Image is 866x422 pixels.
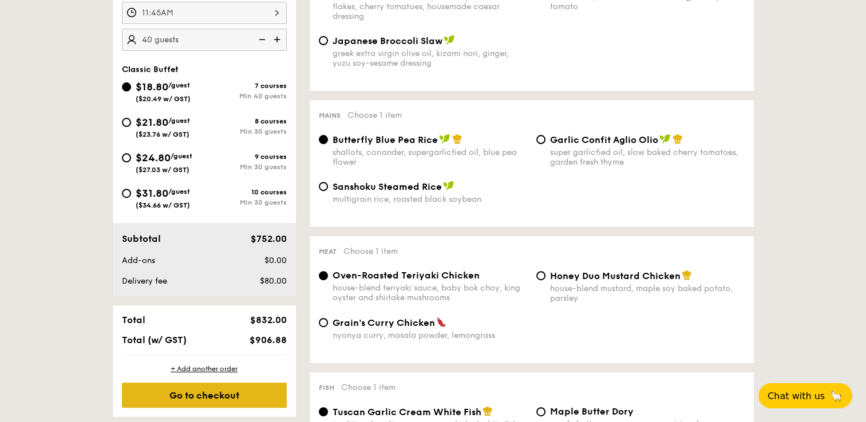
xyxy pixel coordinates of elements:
div: house-blend teriyaki sauce, baby bok choy, king oyster and shiitake mushrooms [333,283,527,302]
span: ($34.66 w/ GST) [136,201,190,209]
input: $21.80/guest($23.76 w/ GST)8 coursesMin 30 guests [122,118,131,127]
span: Delivery fee [122,276,167,286]
span: $24.80 [136,152,171,164]
span: 🦙 [829,389,843,403]
span: $18.80 [136,81,168,93]
span: Fish [319,384,334,392]
div: Min 40 guests [204,92,287,100]
div: shallots, coriander, supergarlicfied oil, blue pea flower [333,148,527,167]
span: Add-ons [122,256,155,265]
img: icon-vegan.f8ff3823.svg [659,134,671,144]
span: Butterfly Blue Pea Rice [333,134,438,145]
span: /guest [168,188,190,196]
input: Event time [122,2,287,24]
div: 9 courses [204,153,287,161]
span: $21.80 [136,116,168,129]
span: ($23.76 w/ GST) [136,130,189,138]
input: $31.80/guest($34.66 w/ GST)10 coursesMin 30 guests [122,189,131,198]
span: $31.80 [136,187,168,200]
div: Min 30 guests [204,128,287,136]
input: Grain's Curry Chickennyonya curry, masala powder, lemongrass [319,318,328,327]
input: Garlic Confit Aglio Oliosuper garlicfied oil, slow baked cherry tomatoes, garden fresh thyme [536,135,545,144]
span: Choose 1 item [341,383,396,392]
input: Tuscan Garlic Cream White Fishtraditional garlic cream sauce, baked white fish, roasted tomatoes [319,407,328,416]
img: icon-reduce.1d2dbef1.svg [252,29,270,50]
span: Tuscan Garlic Cream White Fish [333,407,481,417]
img: icon-spicy.37a8142b.svg [436,317,446,327]
input: Honey Duo Mustard Chickenhouse-blend mustard, maple soy baked potato, parsley [536,271,545,280]
span: ($27.03 w/ GST) [136,166,189,174]
input: $18.80/guest($20.49 w/ GST)7 coursesMin 40 guests [122,82,131,91]
img: icon-chef-hat.a58ddaea.svg [682,270,692,280]
div: + Add another order [122,364,287,373]
span: Total [122,314,145,325]
div: 7 courses [204,82,287,90]
span: Mains [319,112,341,120]
span: $752.00 [250,233,286,244]
input: Butterfly Blue Pea Riceshallots, coriander, supergarlicfied oil, blue pea flower [319,135,328,144]
input: Sanshoku Steamed Ricemultigrain rice, roasted black soybean [319,182,328,191]
span: /guest [168,117,190,125]
span: Choose 1 item [347,110,402,120]
span: Classic Buffet [122,65,179,74]
span: $832.00 [250,314,286,325]
span: Oven-Roasted Teriyaki Chicken [333,270,480,281]
img: icon-vegan.f8ff3823.svg [444,35,455,45]
img: icon-chef-hat.a58ddaea.svg [452,134,462,144]
div: Min 30 guests [204,163,287,171]
span: /guest [171,152,192,160]
span: Japanese Broccoli Slaw [333,35,442,46]
div: 10 courses [204,188,287,196]
div: multigrain rice, roasted black soybean [333,194,527,204]
span: $0.00 [264,256,286,265]
input: Number of guests [122,29,287,51]
span: Meat [319,248,337,256]
div: super garlicfied oil, slow baked cherry tomatoes, garden fresh thyme [550,148,745,167]
span: $80.00 [259,276,286,286]
span: Choose 1 item [343,246,398,256]
img: icon-vegan.f8ff3823.svg [439,134,450,144]
span: Honey Duo Mustard Chicken [550,270,681,281]
span: Subtotal [122,233,161,244]
span: Total (w/ GST) [122,335,187,345]
img: icon-chef-hat.a58ddaea.svg [483,406,493,416]
div: greek extra virgin olive oil, kizami nori, ginger, yuzu soy-sesame dressing [333,49,527,68]
span: Grain's Curry Chicken [333,317,435,328]
div: house-blend mustard, maple soy baked potato, parsley [550,284,745,303]
span: Chat with us [768,391,825,401]
div: nyonya curry, masala powder, lemongrass [333,331,527,340]
div: Go to checkout [122,383,287,408]
img: icon-chef-hat.a58ddaea.svg [673,134,683,144]
img: icon-vegan.f8ff3823.svg [443,181,454,191]
span: Sanshoku Steamed Rice [333,181,442,192]
span: Maple Butter Dory [550,406,634,417]
input: $24.80/guest($27.03 w/ GST)9 coursesMin 30 guests [122,153,131,162]
span: $906.88 [249,335,286,345]
span: Garlic Confit Aglio Olio [550,134,658,145]
span: /guest [168,81,190,89]
input: Japanese Broccoli Slawgreek extra virgin olive oil, kizami nori, ginger, yuzu soy-sesame dressing [319,36,328,45]
button: Chat with us🦙 [758,383,852,408]
input: Oven-Roasted Teriyaki Chickenhouse-blend teriyaki sauce, baby bok choy, king oyster and shiitake ... [319,271,328,280]
input: Maple Butter Dorymaple butter, romesco sauce, raisin, cherry tomato pickle [536,407,545,416]
img: icon-add.58712e84.svg [270,29,287,50]
span: ($20.49 w/ GST) [136,95,191,103]
div: Min 30 guests [204,198,287,206]
div: 8 courses [204,117,287,125]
